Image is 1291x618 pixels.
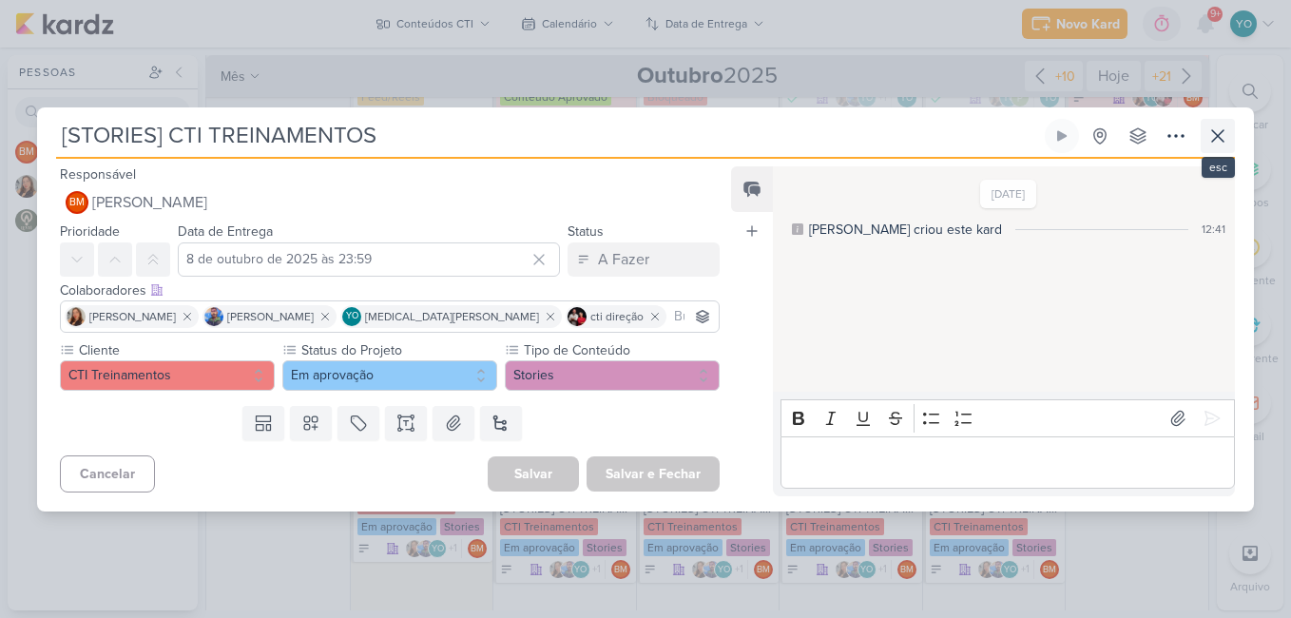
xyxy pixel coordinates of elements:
[178,242,560,277] input: Select a date
[505,360,720,391] button: Stories
[1202,221,1225,238] div: 12:41
[522,340,720,360] label: Tipo de Conteúdo
[780,436,1235,489] div: Editor editing area: main
[809,220,1002,240] div: Beth criou este kard
[204,307,223,326] img: Guilherme Savio
[66,191,88,214] div: Beth Monteiro
[60,455,155,492] button: Cancelar
[1202,157,1235,178] div: esc
[590,308,644,325] span: cti direção
[69,198,85,208] p: BM
[178,223,273,240] label: Data de Entrega
[299,340,497,360] label: Status do Projeto
[89,308,176,325] span: [PERSON_NAME]
[60,223,120,240] label: Prioridade
[342,307,361,326] div: Yasmin Oliveira
[227,308,314,325] span: [PERSON_NAME]
[67,307,86,326] img: Franciluce Carvalho
[60,185,720,220] button: BM [PERSON_NAME]
[568,242,720,277] button: A Fazer
[60,166,136,183] label: Responsável
[92,191,207,214] span: [PERSON_NAME]
[77,340,275,360] label: Cliente
[568,307,587,326] img: cti direção
[60,280,720,300] div: Colaboradores
[56,119,1041,153] input: Kard Sem Título
[1054,128,1069,144] div: Ligar relógio
[598,248,649,271] div: A Fazer
[780,399,1235,436] div: Editor toolbar
[282,360,497,391] button: Em aprovação
[60,360,275,391] button: CTI Treinamentos
[670,305,715,328] input: Buscar
[568,223,604,240] label: Status
[792,223,803,235] div: Este log é visível à todos no kard
[346,312,358,321] p: YO
[365,308,539,325] span: [MEDICAL_DATA][PERSON_NAME]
